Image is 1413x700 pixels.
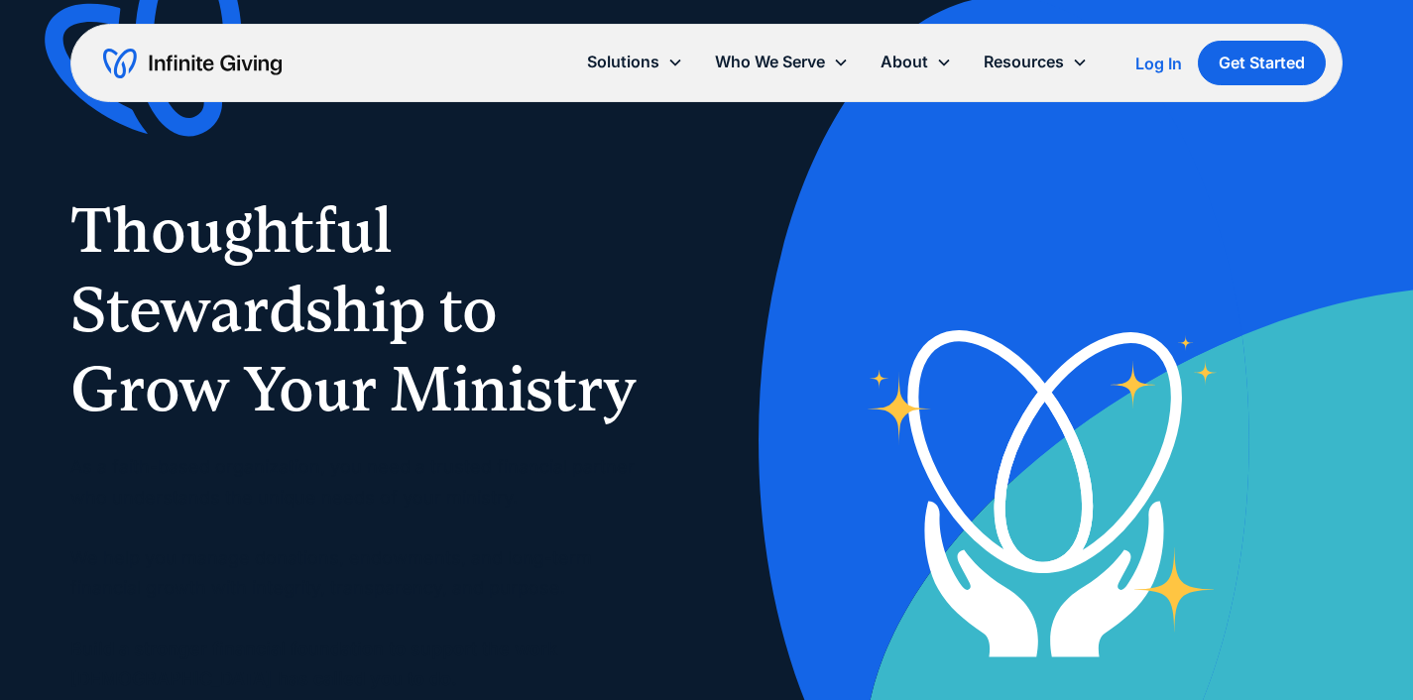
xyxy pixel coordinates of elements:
[70,639,557,690] strong: Build a stronger financial foundation to support the work [DEMOGRAPHIC_DATA] has called you to do.
[852,292,1236,677] img: nonprofit donation platform for faith-based organizations and ministries
[699,41,865,83] div: Who We Serve
[103,48,282,79] a: home
[865,41,968,83] div: About
[715,49,825,75] div: Who We Serve
[1135,56,1182,71] div: Log In
[1135,52,1182,75] a: Log In
[968,41,1104,83] div: Resources
[70,452,666,695] p: As a faith-based organization, you need a trusted financial partner who understands the unique ne...
[70,190,666,428] h1: Thoughtful Stewardship to Grow Your Ministry
[881,49,928,75] div: About
[984,49,1064,75] div: Resources
[571,41,699,83] div: Solutions
[1198,41,1326,85] a: Get Started
[587,49,659,75] div: Solutions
